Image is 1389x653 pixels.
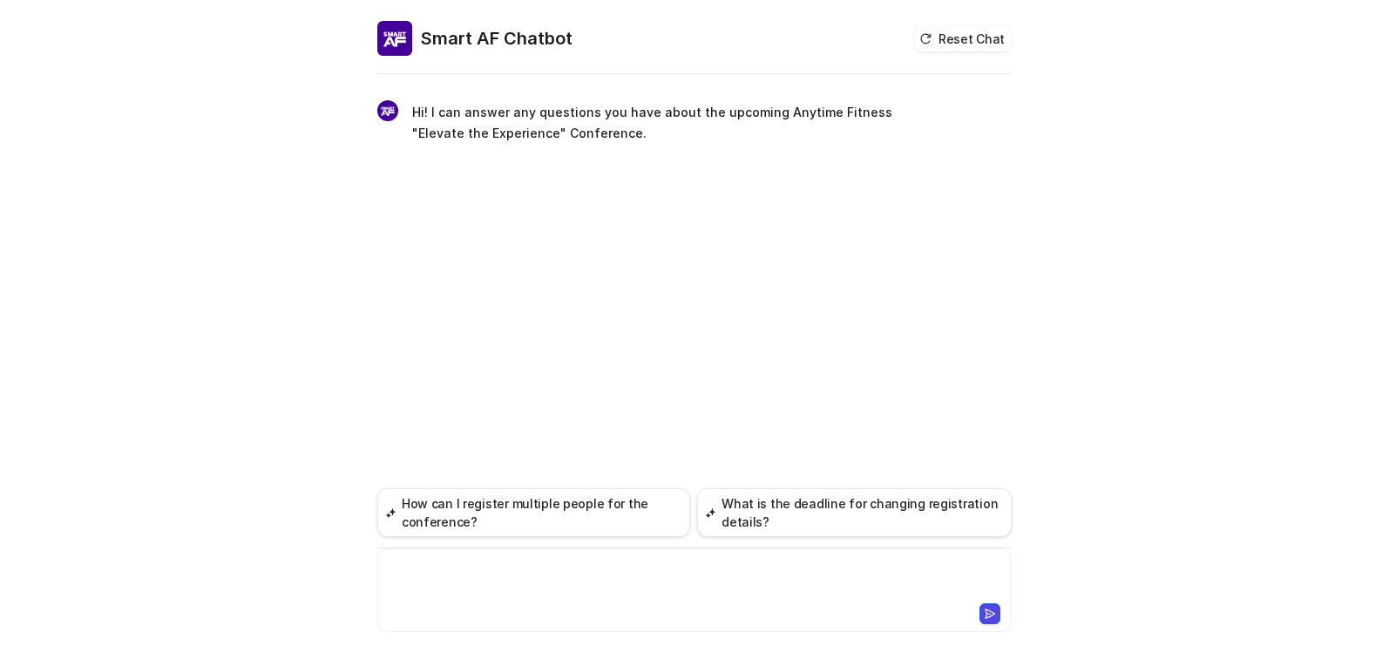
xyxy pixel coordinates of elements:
img: Widget [377,100,398,121]
button: How can I register multiple people for the conference? [377,488,690,537]
h2: Smart AF Chatbot [421,26,573,51]
button: What is the deadline for changing registration details? [697,488,1012,537]
p: Hi! I can answer any questions you have about the upcoming Anytime Fitness "Elevate the Experienc... [412,102,922,144]
img: Widget [377,21,412,56]
button: Reset Chat [914,26,1012,51]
